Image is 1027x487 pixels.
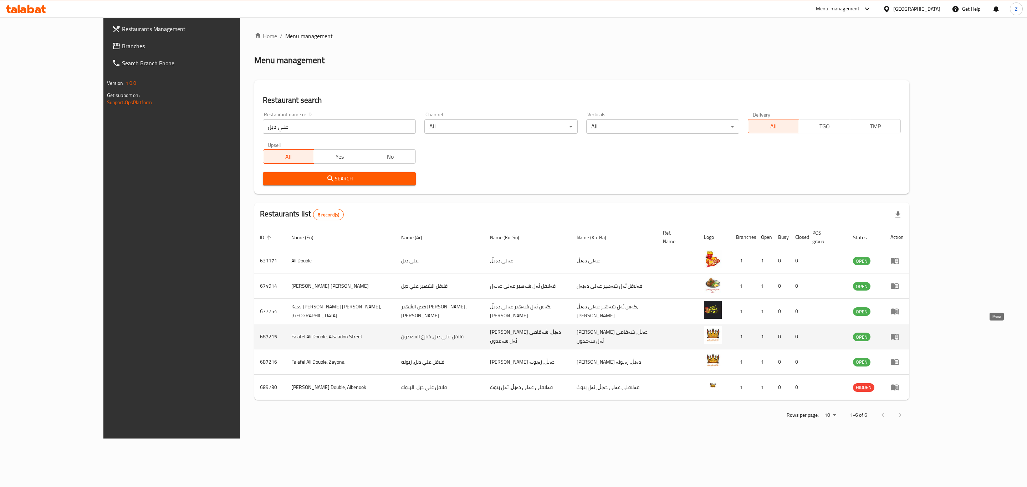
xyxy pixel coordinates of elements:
[698,226,730,248] th: Logo
[853,121,898,132] span: TMP
[730,248,755,273] td: 1
[484,375,571,400] td: فەلافلی عەلی دەبڵ، ئەل بنوک
[484,349,571,375] td: [PERSON_NAME] دەبڵ، زەیونە
[286,324,395,349] td: Falafel Ali Double, Alsaadon Street
[395,299,485,324] td: كص الشهير [PERSON_NAME]، [PERSON_NAME]
[853,307,870,316] div: OPEN
[755,273,772,299] td: 1
[280,32,282,40] li: /
[291,233,323,242] span: Name (En)
[254,226,909,400] table: enhanced table
[704,326,722,344] img: Falafel Ali Double, Alsaadon Street
[853,282,870,291] span: OPEN
[484,273,571,299] td: فەلافل ئەل شەهیر عەلی دەبەل
[285,32,333,40] span: Menu management
[263,172,416,185] button: Search
[122,42,269,50] span: Branches
[368,152,413,162] span: No
[571,349,657,375] td: [PERSON_NAME] دەبڵ، زەیونە
[365,149,416,164] button: No
[484,299,571,324] td: گەس ئەل شەهیر عەلی دەبڵ، [PERSON_NAME]
[663,229,690,246] span: Ref. Name
[704,352,722,369] img: Falafel Ali Double, Zayona
[730,299,755,324] td: 1
[424,119,577,134] div: All
[730,375,755,400] td: 1
[395,273,485,299] td: فلافل الشهير علي دبل
[755,248,772,273] td: 1
[122,25,269,33] span: Restaurants Management
[571,248,657,273] td: عەلی دەبڵ
[889,206,906,223] div: Export file
[260,209,344,220] h2: Restaurants list
[317,152,362,162] span: Yes
[395,375,485,400] td: فلافل علي دبل، البنوك
[790,226,807,248] th: Closed
[755,226,772,248] th: Open
[755,375,772,400] td: 1
[853,257,870,265] span: OPEN
[704,377,722,395] img: Falafel Ali Double, Albenook
[106,55,275,72] a: Search Branch Phone
[571,299,657,324] td: گەس ئەل شەهیر عەلی دەبڵ، [PERSON_NAME]
[772,248,790,273] td: 0
[885,226,909,248] th: Action
[395,324,485,349] td: فلافل علي دبل، شارع السعدون
[263,149,314,164] button: All
[263,119,416,134] input: Search for restaurant name or ID..
[890,256,904,265] div: Menu
[484,324,571,349] td: [PERSON_NAME] دەبڵ، شەقامی ئەل سەعدون
[286,248,395,273] td: Ali Double
[787,411,819,420] p: Rows per page:
[269,174,410,183] span: Search
[850,119,901,133] button: TMP
[730,226,755,248] th: Branches
[890,358,904,366] div: Menu
[704,276,722,293] img: Falafel Alshaher Ali Dabal
[107,78,124,88] span: Version:
[571,324,657,349] td: [PERSON_NAME] دەبڵ، شەقامی ئەل سەعدون
[395,248,485,273] td: علي دبل
[107,98,152,107] a: Support.OpsPlatform
[571,375,657,400] td: فەلافلی عەلی دەبڵ، ئەل بنوک
[577,233,615,242] span: Name (Ku-Ba)
[853,383,874,391] span: HIDDEN
[313,211,344,218] span: 6 record(s)
[755,299,772,324] td: 1
[853,358,870,366] span: OPEN
[772,299,790,324] td: 0
[893,5,940,13] div: [GEOGRAPHIC_DATA]
[822,410,839,421] div: Rows per page:
[107,91,140,100] span: Get support on:
[254,55,325,66] h2: Menu management
[286,375,395,400] td: [PERSON_NAME] Double, Albenook
[266,152,311,162] span: All
[1015,5,1018,13] span: Z
[802,121,847,132] span: TGO
[704,250,722,268] img: Ali Double
[704,301,722,319] img: Kass Al Shaheer Ali Dabal, Sadr City
[751,121,796,132] span: All
[772,273,790,299] td: 0
[755,324,772,349] td: 1
[816,5,860,13] div: Menu-management
[790,324,807,349] td: 0
[313,209,344,220] div: Total records count
[401,233,431,242] span: Name (Ar)
[890,307,904,316] div: Menu
[772,324,790,349] td: 0
[790,349,807,375] td: 0
[730,324,755,349] td: 1
[286,349,395,375] td: Falafel Ali Double, Zayona
[730,349,755,375] td: 1
[730,273,755,299] td: 1
[286,273,395,299] td: [PERSON_NAME] [PERSON_NAME]
[790,273,807,299] td: 0
[772,226,790,248] th: Busy
[106,37,275,55] a: Branches
[853,333,870,341] span: OPEN
[790,299,807,324] td: 0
